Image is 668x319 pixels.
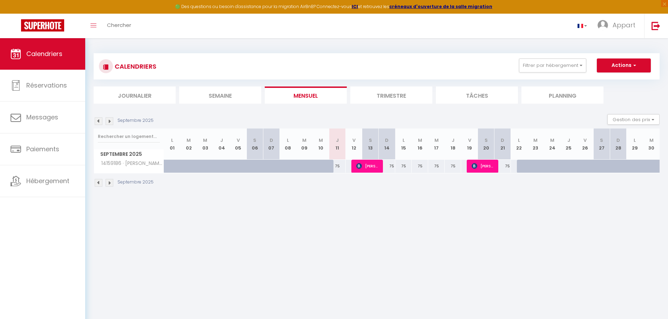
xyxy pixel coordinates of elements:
[94,86,176,104] li: Journalier
[478,129,494,160] th: 20
[607,114,660,125] button: Gestion des prix
[237,137,240,144] abbr: V
[598,20,608,30] img: ...
[616,137,620,144] abbr: D
[214,129,230,160] th: 04
[583,137,587,144] abbr: V
[270,137,273,144] abbr: D
[518,137,520,144] abbr: L
[26,145,59,153] span: Paiements
[187,137,191,144] abbr: M
[379,129,395,160] th: 14
[627,129,643,160] th: 29
[296,129,312,160] th: 09
[412,129,428,160] th: 16
[445,160,461,173] div: 75
[181,129,197,160] th: 02
[436,86,518,104] li: Tâches
[362,129,379,160] th: 13
[494,129,511,160] th: 21
[220,137,223,144] abbr: J
[385,137,389,144] abbr: D
[230,129,247,160] th: 05
[352,137,356,144] abbr: V
[94,149,164,159] span: Septembre 2025
[501,137,504,144] abbr: D
[329,129,346,160] th: 11
[494,160,511,173] div: 75
[253,137,256,144] abbr: S
[600,137,603,144] abbr: S
[533,137,538,144] abbr: M
[468,137,471,144] abbr: V
[445,129,461,160] th: 18
[336,137,339,144] abbr: J
[643,129,660,160] th: 30
[329,160,346,173] div: 75
[550,137,554,144] abbr: M
[107,21,131,29] span: Chercher
[379,160,395,173] div: 75
[593,129,610,160] th: 27
[197,129,214,160] th: 03
[117,117,154,124] p: Septembre 2025
[634,137,636,144] abbr: L
[203,137,207,144] abbr: M
[279,129,296,160] th: 08
[179,86,261,104] li: Semaine
[352,4,358,9] a: ICI
[98,130,160,143] input: Rechercher un logement...
[346,129,362,160] th: 12
[544,129,560,160] th: 24
[247,129,263,160] th: 06
[418,137,422,144] abbr: M
[356,159,378,173] span: [PERSON_NAME]
[434,137,439,144] abbr: M
[519,58,586,72] button: Filtrer par hébergement
[511,129,527,160] th: 22
[302,137,306,144] abbr: M
[312,129,329,160] th: 10
[613,21,635,29] span: Appart
[428,160,445,173] div: 75
[389,4,492,9] a: créneaux d'ouverture de la salle migration
[472,159,494,173] span: [PERSON_NAME]
[369,137,372,144] abbr: S
[592,14,644,38] a: ... Appart
[428,129,445,160] th: 17
[350,86,432,104] li: Trimestre
[461,129,478,160] th: 19
[319,137,323,144] abbr: M
[560,129,577,160] th: 25
[287,137,289,144] abbr: L
[263,129,279,160] th: 07
[171,137,173,144] abbr: L
[26,176,69,185] span: Hébergement
[649,137,654,144] abbr: M
[597,58,651,72] button: Actions
[265,86,347,104] li: Mensuel
[21,19,64,32] img: Super Booking
[164,129,181,160] th: 01
[113,58,156,74] h3: CALENDRIERS
[26,113,58,122] span: Messages
[95,160,165,167] span: 14159186 · [PERSON_NAME]
[395,160,412,173] div: 75
[117,179,154,186] p: Septembre 2025
[567,137,570,144] abbr: J
[452,137,454,144] abbr: J
[652,21,660,30] img: logout
[412,160,428,173] div: 75
[577,129,593,160] th: 26
[395,129,412,160] th: 15
[485,137,488,144] abbr: S
[26,81,67,90] span: Réservations
[610,129,626,160] th: 28
[403,137,405,144] abbr: L
[521,86,603,104] li: Planning
[102,14,136,38] a: Chercher
[527,129,544,160] th: 23
[26,49,62,58] span: Calendriers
